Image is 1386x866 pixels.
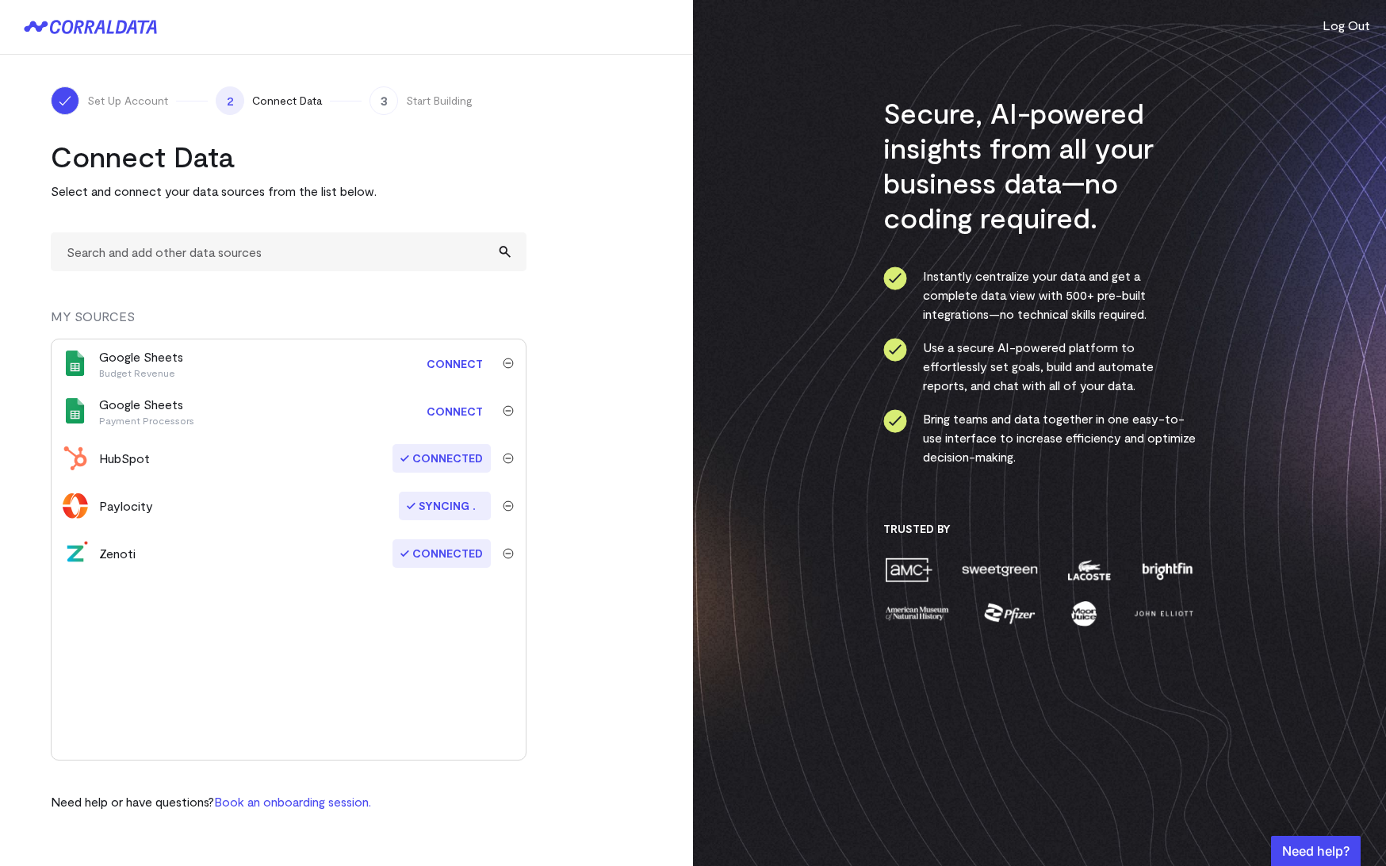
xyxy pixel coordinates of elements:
img: moon-juice-c312e729.png [1068,600,1100,627]
img: trash-40e54a27.svg [503,548,514,559]
img: google_sheets-5a4bad8e.svg [63,398,88,423]
div: Google Sheets [99,347,183,379]
h2: Connect Data [51,139,526,174]
img: zenoti-2086f9c1.png [63,541,88,566]
p: Select and connect your data sources from the list below. [51,182,526,201]
p: Need help or have questions? [51,792,371,811]
img: paylocity-4997edbb.svg [63,493,88,519]
h3: Trusted By [883,522,1196,536]
img: trash-40e54a27.svg [503,500,514,512]
h3: Secure, AI-powered insights from all your business data—no coding required. [883,95,1196,235]
div: Paylocity [99,496,153,515]
span: 2 [216,86,244,115]
div: MY SOURCES [51,307,526,339]
div: HubSpot [99,449,150,468]
img: ico-check-white-5ff98cb1.svg [57,93,73,109]
a: Connect [419,397,491,426]
span: Connected [392,539,491,568]
img: ico-check-circle-4b19435c.svg [883,409,907,433]
img: lacoste-7a6b0538.png [1066,556,1112,584]
a: Connect [419,349,491,378]
img: google_sheets-5a4bad8e.svg [63,351,88,376]
button: Log Out [1323,16,1370,35]
li: Bring teams and data together in one easy-to-use interface to increase efficiency and optimize de... [883,409,1196,466]
img: hubspot-c1e9301f.svg [63,446,88,471]
img: trash-40e54a27.svg [503,358,514,369]
div: Zenoti [99,544,136,563]
img: brightfin-a251e171.png [1139,556,1196,584]
span: 3 [369,86,398,115]
img: ico-check-circle-4b19435c.svg [883,266,907,290]
span: Connect Data [252,93,322,109]
img: trash-40e54a27.svg [503,405,514,416]
input: Search and add other data sources [51,232,526,271]
img: john-elliott-25751c40.png [1131,600,1196,627]
span: Set Up Account [87,93,168,109]
li: Instantly centralize your data and get a complete data view with 500+ pre-built integrations—no t... [883,266,1196,324]
img: sweetgreen-1d1fb32c.png [960,556,1039,584]
div: Google Sheets [99,395,194,427]
img: trash-40e54a27.svg [503,453,514,464]
img: amnh-5afada46.png [883,600,951,627]
img: amc-0b11a8f1.png [883,556,934,584]
span: Start Building [406,93,473,109]
li: Use a secure AI-powered platform to effortlessly set goals, build and automate reports, and chat ... [883,338,1196,395]
p: Budget Revenue [99,366,183,379]
img: pfizer-e137f5fc.png [982,600,1037,627]
span: Syncing [399,492,491,520]
span: Connected [392,444,491,473]
p: Payment Processors [99,414,194,427]
img: ico-check-circle-4b19435c.svg [883,338,907,362]
a: Book an onboarding session. [214,794,371,809]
